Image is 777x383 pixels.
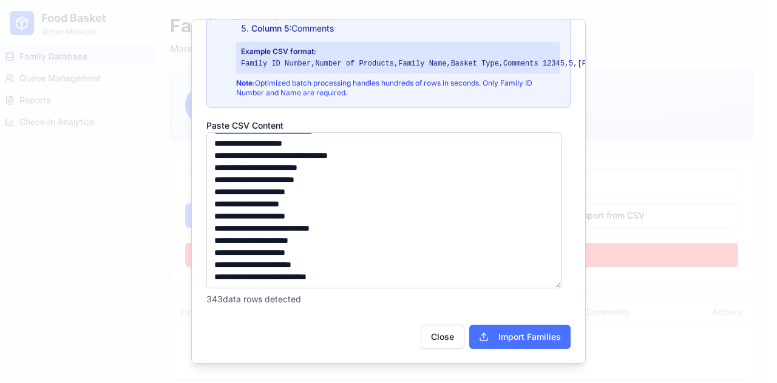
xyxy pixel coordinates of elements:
[236,78,560,98] p: Optimized batch processing handles hundreds of rows in seconds. Only Family ID Number and Name ar...
[251,23,291,33] span: Column 5:
[206,120,283,130] label: Paste CSV Content
[206,293,571,305] p: 343 data rows detected
[241,8,560,20] li: Basket Type
[421,325,464,349] button: Close
[241,22,560,35] li: Comments
[241,59,555,69] pre: Family ID Number,Number of Products,Family Name,Basket Type,Comments 12345,5,[PERSON_NAME] Family...
[469,325,571,349] button: Import Families
[236,78,255,87] strong: Note:
[241,47,555,56] p: Example CSV format:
